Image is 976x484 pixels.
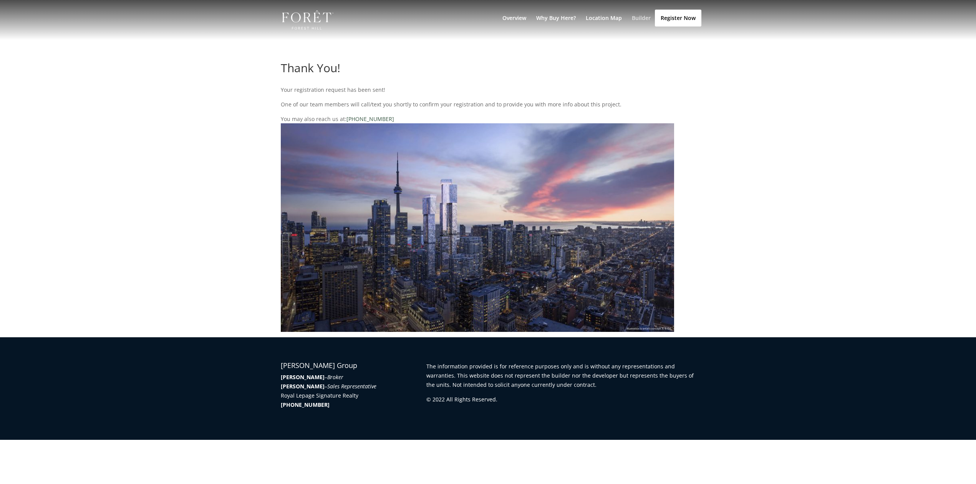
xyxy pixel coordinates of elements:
[586,15,622,40] a: Location Map
[281,373,325,381] strong: [PERSON_NAME]
[502,15,526,40] a: Overview
[536,15,576,40] a: Why Buy Here?
[281,383,325,390] strong: [PERSON_NAME]
[346,115,394,123] a: [PHONE_NUMBER]
[281,362,376,373] h4: [PERSON_NAME] Group
[281,62,696,78] h1: Thank You!
[281,100,696,114] p: One of our team members will call/text you shortly to confirm your registration and to provide yo...
[426,362,695,394] p: The information provided is for reference purposes only and is without any representations and wa...
[327,373,343,381] em: Broker
[281,85,696,100] p: Your registration request has been sent!
[282,10,334,30] img: Foret Condos in Forest Hill
[327,383,376,390] em: Sales Representative
[426,395,695,404] p: © 2022 All Rights Reserved.
[281,114,696,124] p: You may also reach us at:
[655,10,701,27] a: Register Now
[281,373,376,409] p: – – Royal Lepage Signature Realty
[281,401,330,408] a: [PHONE_NUMBER]
[632,15,651,40] a: Builder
